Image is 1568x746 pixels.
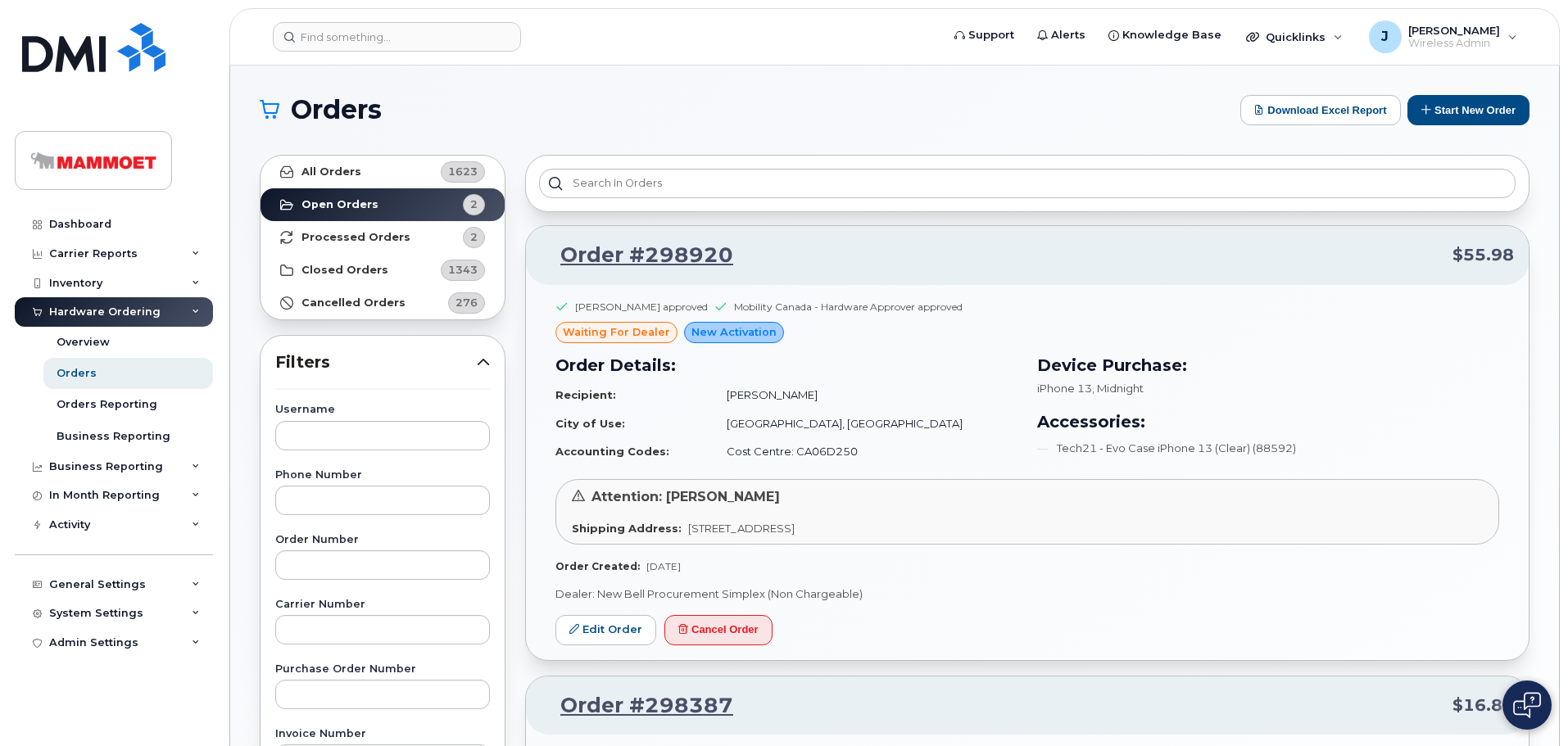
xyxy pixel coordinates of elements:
[539,169,1516,198] input: Search in orders
[1452,243,1514,267] span: $55.98
[734,300,963,314] div: Mobility Canada - Hardware Approver approved
[1037,441,1499,456] li: Tech21 - Evo Case iPhone 13 (Clear) (88592)
[261,221,505,254] a: Processed Orders2
[555,586,1499,602] p: Dealer: New Bell Procurement Simplex (Non Chargeable)
[470,197,478,212] span: 2
[1452,694,1514,717] span: $16.80
[712,381,1017,409] td: [PERSON_NAME]
[301,231,410,244] strong: Processed Orders
[555,560,640,572] strong: Order Created:
[261,188,505,221] a: Open Orders2
[275,350,477,374] span: Filters
[301,165,361,179] strong: All Orders
[555,388,616,401] strong: Recipient:
[541,691,733,721] a: Order #298387
[455,295,478,310] span: 276
[591,489,780,504] span: Attention: [PERSON_NAME]
[555,445,669,458] strong: Accounting Codes:
[646,560,681,572] span: [DATE]
[1037,353,1499,378] h3: Device Purchase:
[572,522,682,535] strong: Shipping Address:
[541,241,733,270] a: Order #298920
[275,599,490,610] label: Carrier Number
[1240,95,1401,125] button: Download Excel Report
[275,535,490,545] label: Order Number
[275,729,490,739] label: Invoice Number
[301,198,378,211] strong: Open Orders
[1407,95,1529,125] button: Start New Order
[261,156,505,188] a: All Orders1623
[555,417,625,430] strong: City of Use:
[448,262,478,278] span: 1343
[275,664,490,675] label: Purchase Order Number
[291,97,382,122] span: Orders
[275,405,490,415] label: Username
[1092,382,1144,395] span: , Midnight
[1037,382,1092,395] span: iPhone 13
[301,264,388,277] strong: Closed Orders
[664,615,773,645] button: Cancel Order
[448,164,478,179] span: 1623
[301,296,406,310] strong: Cancelled Orders
[1513,692,1541,718] img: Open chat
[712,437,1017,466] td: Cost Centre: CA06D250
[275,470,490,481] label: Phone Number
[575,300,708,314] div: [PERSON_NAME] approved
[688,522,795,535] span: [STREET_ADDRESS]
[712,409,1017,438] td: [GEOGRAPHIC_DATA], [GEOGRAPHIC_DATA]
[691,324,777,340] span: New Activation
[563,324,670,340] span: waiting for dealer
[555,353,1017,378] h3: Order Details:
[261,254,505,287] a: Closed Orders1343
[470,229,478,245] span: 2
[261,287,505,319] a: Cancelled Orders276
[1037,409,1499,434] h3: Accessories:
[555,615,656,645] a: Edit Order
